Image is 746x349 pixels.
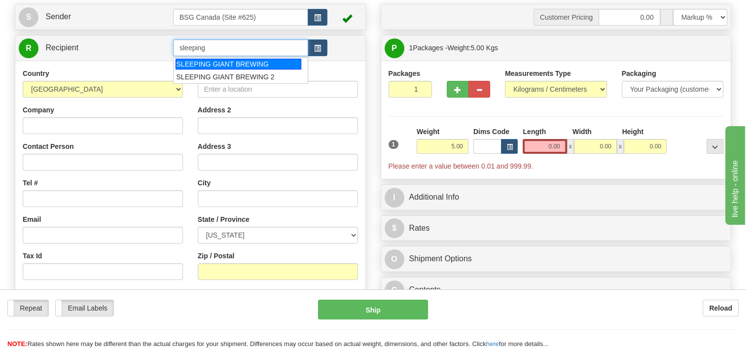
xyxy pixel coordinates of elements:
span: Packages - [409,38,498,58]
a: $Rates [385,218,728,239]
label: Packages [389,69,421,78]
label: Residential [23,287,60,297]
a: here [486,340,499,348]
span: x [567,139,574,154]
span: Recipient [45,43,78,52]
label: Weight [417,127,439,137]
span: NOTE: [7,340,27,348]
label: Recipient Type [198,287,247,297]
label: Save / Update in Address Book [285,287,357,307]
span: 1 [389,140,399,149]
label: State / Province [198,214,249,224]
span: S [19,7,38,27]
span: Kgs [486,44,498,52]
input: Recipient Id [173,39,308,56]
label: Email [23,214,41,224]
label: Length [523,127,546,137]
span: 5.00 [471,44,484,52]
div: SLEEPING GIANT BREWING 2 [176,72,301,82]
label: Height [622,127,644,137]
button: Ship [318,300,427,319]
label: Tax Id [23,251,42,261]
label: City [198,178,211,188]
a: CContents [385,280,728,300]
span: I [385,188,404,208]
label: Address 2 [198,105,231,115]
a: S Sender [19,7,173,27]
button: Reload [703,300,739,316]
span: x [617,139,624,154]
label: Tel # [23,178,38,188]
span: Weight: [447,44,497,52]
span: Customer Pricing [533,9,599,26]
span: R [19,38,38,58]
label: Width [572,127,592,137]
label: Dims Code [473,127,509,137]
iframe: chat widget [723,124,745,225]
input: Sender Id [173,9,308,26]
label: Packaging [622,69,656,78]
label: Email Labels [56,300,113,316]
span: 1 [409,44,413,52]
span: P [385,38,404,58]
span: Please enter a value between 0.01 and 999.99. [389,162,533,170]
div: live help - online [7,6,91,18]
span: Sender [45,12,71,21]
a: R Recipient [19,38,156,58]
div: SLEEPING GIANT BREWING [176,59,301,70]
b: Reload [709,304,732,312]
span: C [385,280,404,300]
label: Zip / Postal [198,251,235,261]
label: Contact Person [23,141,73,151]
span: O [385,249,404,269]
a: OShipment Options [385,249,728,269]
span: $ [385,218,404,238]
label: Country [23,69,49,78]
label: Address 3 [198,141,231,151]
input: Enter a location [198,81,358,98]
a: P 1Packages -Weight:5.00 Kgs [385,38,728,58]
label: Company [23,105,54,115]
label: Measurements Type [505,69,571,78]
label: Repeat [8,300,48,316]
div: ... [707,139,723,154]
a: IAdditional Info [385,187,728,208]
